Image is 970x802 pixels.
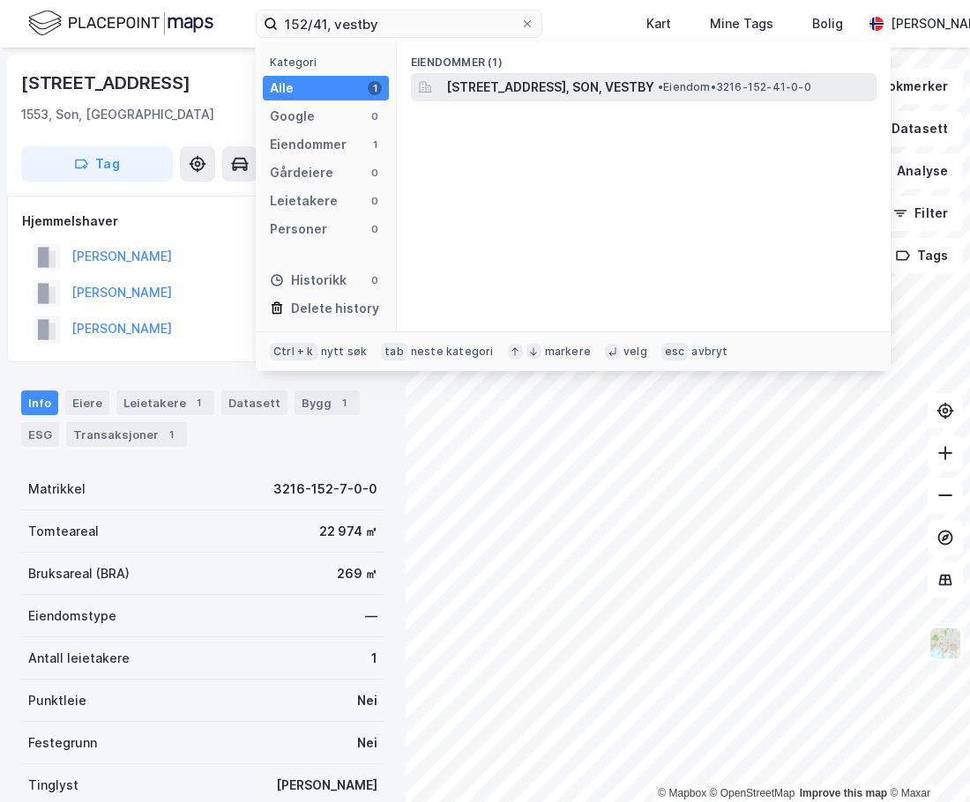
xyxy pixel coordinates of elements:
div: [PERSON_NAME] [276,775,377,796]
div: 1 [371,648,377,669]
span: [STREET_ADDRESS], SON, VESTBY [446,77,654,98]
div: 1 [368,81,382,95]
button: Tag [21,146,173,182]
div: Bolig [812,13,843,34]
div: avbryt [691,345,727,359]
div: ESG [21,422,59,447]
div: 0 [368,222,382,236]
div: 0 [368,194,382,208]
div: Mine Tags [710,13,773,34]
div: Eiendomstype [28,605,116,627]
div: esc [661,343,689,360]
div: Nei [357,732,377,754]
div: Leietakere [270,190,338,212]
img: Z [929,627,962,660]
img: logo.f888ab2527a4732fd821a326f86c7f29.svg [28,8,213,39]
div: velg [623,345,647,359]
div: 0 [368,109,382,123]
div: Transaksjoner [66,422,187,447]
div: Info [21,390,58,415]
div: [STREET_ADDRESS] [21,69,194,97]
div: Punktleie [28,690,86,711]
div: Bygg [295,390,360,415]
div: 0 [368,166,382,180]
div: 269 ㎡ [337,563,377,584]
div: 1553, Son, [GEOGRAPHIC_DATA] [21,104,214,125]
div: 1 [190,394,207,412]
span: Eiendom • 3216-152-41-0-0 [658,80,811,94]
div: Bruksareal (BRA) [28,563,130,584]
div: Festegrunn [28,732,97,754]
button: Bokmerker [844,69,963,104]
div: Tomteareal [28,521,99,542]
input: Søk på adresse, matrikkel, gårdeiere, leietakere eller personer [278,11,520,37]
div: Kart [646,13,671,34]
div: 3216-152-7-0-0 [273,479,377,500]
div: Hjemmelshaver [22,211,384,232]
div: 1 [162,426,180,443]
button: Filter [878,196,963,231]
div: Personer [270,219,327,240]
span: • [658,80,663,93]
button: Datasett [855,111,963,146]
a: Improve this map [800,787,887,799]
div: Tinglyst [28,775,78,796]
div: tab [381,343,407,360]
div: Antall leietakere [28,648,130,669]
div: markere [545,345,591,359]
div: — [365,605,377,627]
div: Historikk [270,270,347,291]
div: Eiendommer (1) [397,41,891,73]
div: Nei [357,690,377,711]
div: 0 [368,273,382,287]
div: Datasett [221,390,287,415]
div: Delete history [291,298,379,319]
a: Mapbox [658,787,706,799]
button: Tags [881,238,963,273]
div: Eiendommer [270,134,347,155]
div: 22 974 ㎡ [319,521,377,542]
div: Google [270,106,315,127]
div: Ctrl + k [270,343,317,360]
div: Matrikkel [28,479,86,500]
div: nytt søk [321,345,368,359]
a: OpenStreetMap [710,787,795,799]
button: Analyse [861,153,963,189]
div: Kategori [270,56,389,69]
div: Alle [270,78,294,99]
iframe: Chat Widget [882,717,970,802]
div: 1 [335,394,353,412]
div: Leietakere [116,390,214,415]
div: Kontrollprogram for chat [882,717,970,802]
div: 1 [368,137,382,152]
div: neste kategori [411,345,494,359]
div: Gårdeiere [270,162,333,183]
div: Eiere [65,390,109,415]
